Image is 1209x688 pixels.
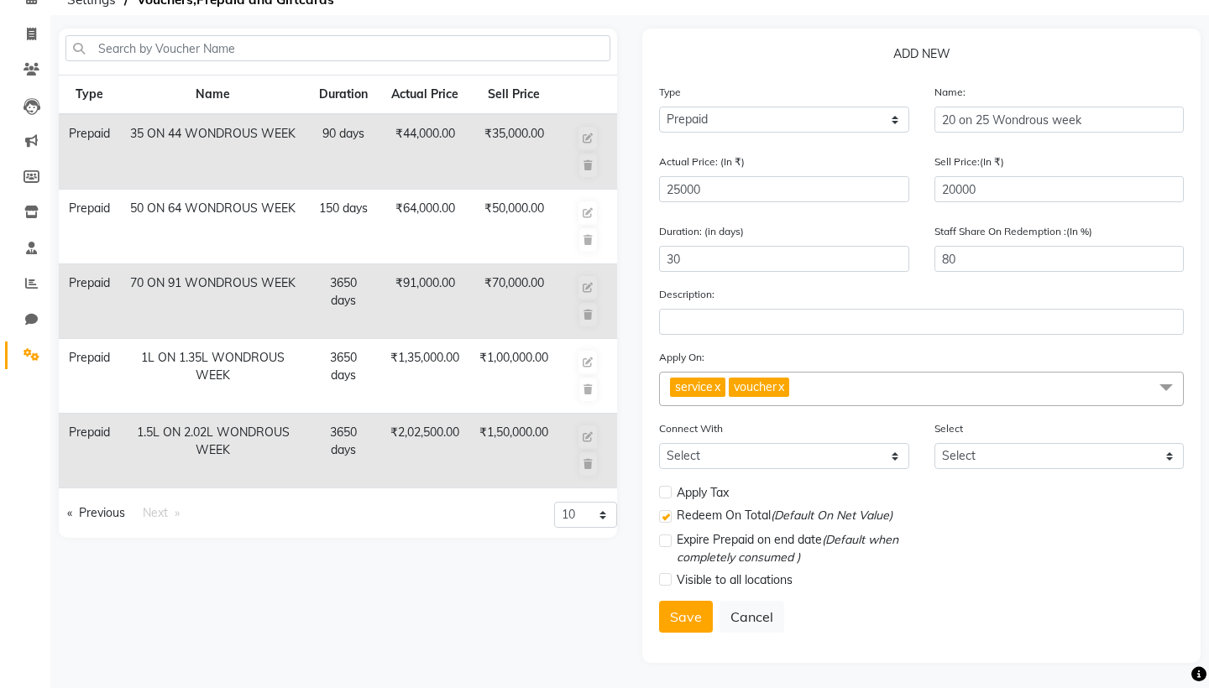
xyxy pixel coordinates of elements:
[120,114,306,190] td: 35 ON 44 WONDROUS WEEK
[120,339,306,414] td: 1L ON 1.35L WONDROUS WEEK
[59,190,120,264] td: Prepaid
[380,190,469,264] td: ₹64,000.00
[380,339,469,414] td: ₹1,35,000.00
[380,264,469,339] td: ₹91,000.00
[659,350,704,365] label: Apply On:
[713,379,720,394] a: x
[469,76,558,115] th: Sell Price
[659,421,723,436] label: Connect With
[771,508,892,523] span: (Default On Net Value)
[120,190,306,264] td: 50 ON 64 WONDROUS WEEK
[306,339,380,414] td: 3650 days
[306,76,380,115] th: Duration
[65,35,610,61] input: Search by Voucher Name
[677,484,729,502] span: Apply Tax
[469,339,558,414] td: ₹1,00,000.00
[659,85,681,100] label: Type
[659,224,744,239] label: Duration: (in days)
[469,414,558,488] td: ₹1,50,000.00
[306,414,380,488] td: 3650 days
[120,76,306,115] th: Name
[306,190,380,264] td: 150 days
[659,45,1184,70] p: ADD NEW
[380,114,469,190] td: ₹44,000.00
[934,224,1092,239] label: Staff Share On Redemption :(In %)
[59,502,133,524] a: Previous
[677,507,892,528] span: Redeem On Total
[934,85,966,100] label: Name:
[143,505,168,520] span: Next
[659,287,714,302] label: Description:
[306,264,380,339] td: 3650 days
[675,379,713,394] span: service
[720,601,784,633] button: Cancel
[59,114,120,190] td: Prepaid
[59,264,120,339] td: Prepaid
[120,414,306,488] td: 1.5L ON 2.02L WONDROUS WEEK
[777,379,784,394] a: x
[380,414,469,488] td: ₹2,02,500.00
[677,571,793,589] span: Visible to all locations
[934,421,963,436] label: Select
[59,339,120,414] td: Prepaid
[380,76,469,115] th: Actual Price
[59,76,120,115] th: Type
[306,114,380,190] td: 90 days
[120,264,306,339] td: 70 ON 91 WONDROUS WEEK
[469,114,558,190] td: ₹35,000.00
[469,190,558,264] td: ₹50,000.00
[734,379,777,394] span: voucher
[677,531,909,566] span: Expire Prepaid on end date
[59,414,120,488] td: Prepaid
[659,154,745,169] label: Actual Price: (In ₹)
[469,264,558,339] td: ₹70,000.00
[59,502,326,524] nav: Pagination
[659,601,713,633] button: Save
[934,154,1004,169] label: Sell Price:(In ₹)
